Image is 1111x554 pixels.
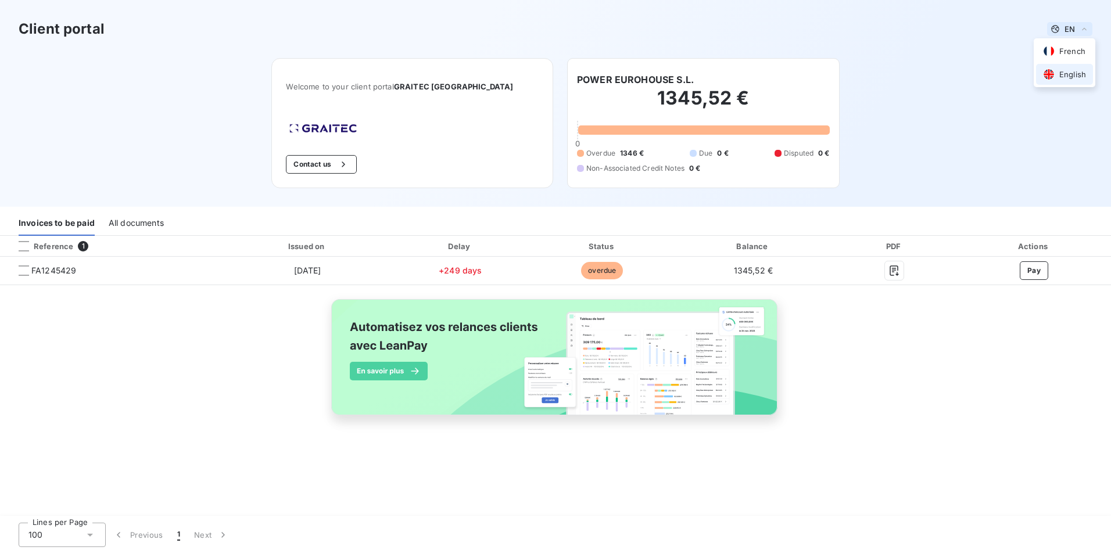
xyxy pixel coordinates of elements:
div: Invoices to be paid [19,211,95,236]
div: All documents [109,211,164,236]
span: Overdue [586,148,615,159]
span: 0 € [689,163,700,174]
span: English [1059,69,1086,80]
span: 0 € [818,148,829,159]
div: Reference [9,241,73,251]
span: Welcome to your client portal [286,82,539,91]
div: PDF [834,240,955,252]
div: Delay [393,240,528,252]
span: 0 € [717,148,728,159]
span: 1 [78,241,88,251]
h2: 1345,52 € [577,87,830,121]
span: Due [699,148,712,159]
span: overdue [581,262,623,279]
span: 1345,52 € [734,265,773,275]
h3: Client portal [19,19,105,39]
span: EN [1065,24,1075,34]
span: 0 [575,139,580,148]
span: Non-Associated Credit Notes [586,163,684,174]
span: GRAITEC [GEOGRAPHIC_DATA] [394,82,514,91]
button: 1 [170,523,187,547]
span: FA1245429 [31,265,76,276]
div: Actions [959,240,1109,252]
span: +249 days [439,265,482,275]
span: French [1059,46,1085,57]
span: 1 [177,529,180,541]
img: Company logo [286,120,360,136]
button: Previous [106,523,170,547]
span: 1346 € [620,148,644,159]
div: Status [532,240,672,252]
button: Next [187,523,236,547]
button: Contact us [286,155,356,174]
button: Pay [1020,261,1048,280]
h6: POWER EUROHOUSE S.L. [577,73,694,87]
span: 100 [28,529,42,541]
span: Disputed [784,148,813,159]
img: banner [321,292,790,435]
span: [DATE] [294,265,321,275]
div: Balance [677,240,830,252]
div: Issued on [226,240,388,252]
